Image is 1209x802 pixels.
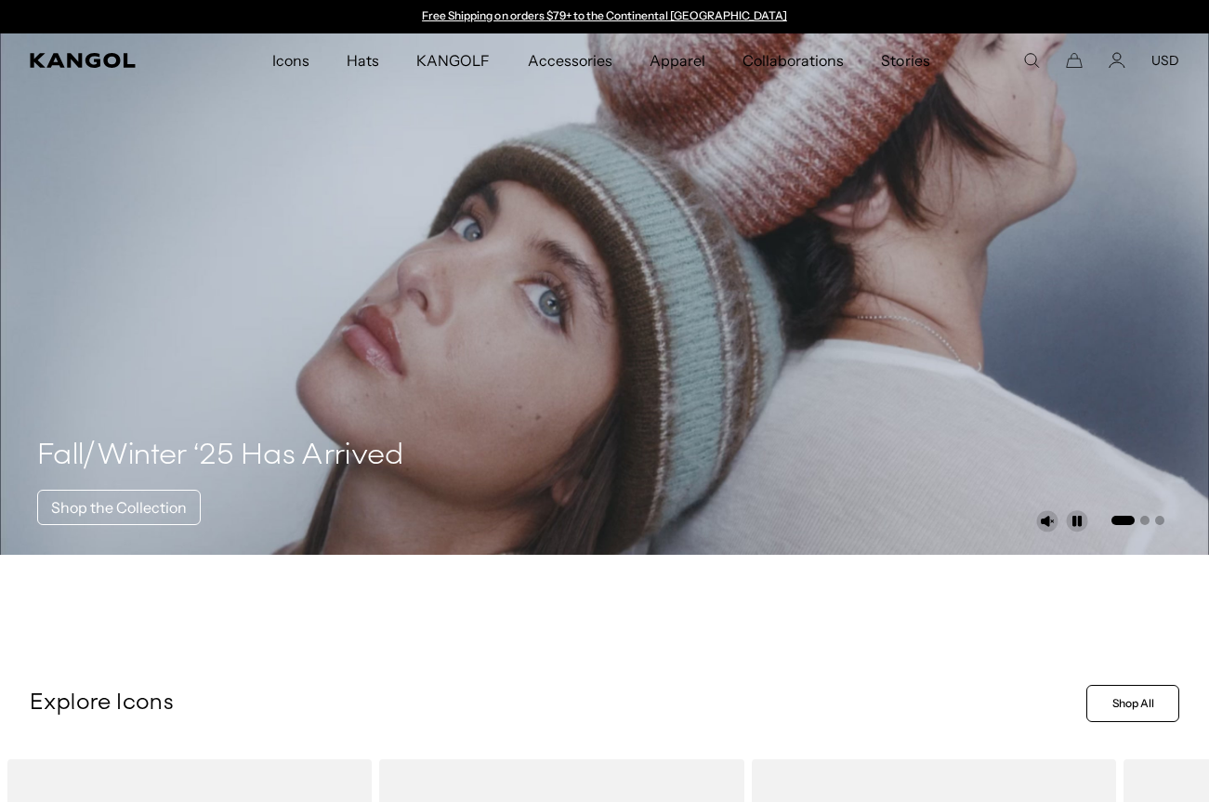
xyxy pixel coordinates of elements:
a: Apparel [631,33,724,87]
summary: Search here [1023,52,1040,69]
span: Collaborations [742,33,844,87]
button: Pause [1066,510,1088,532]
span: Stories [881,33,929,87]
a: Shop the Collection [37,490,201,525]
span: Hats [347,33,379,87]
a: Stories [862,33,948,87]
a: Collaborations [724,33,862,87]
a: Free Shipping on orders $79+ to the Continental [GEOGRAPHIC_DATA] [422,8,787,22]
button: Go to slide 1 [1111,516,1135,525]
button: Go to slide 3 [1155,516,1164,525]
span: KANGOLF [416,33,490,87]
a: Account [1109,52,1125,69]
div: 1 of 2 [414,9,796,24]
button: USD [1151,52,1179,69]
slideshow-component: Announcement bar [414,9,796,24]
a: Icons [254,33,328,87]
h4: Fall/Winter ‘25 Has Arrived [37,438,404,475]
p: Explore Icons [30,690,1079,717]
span: Icons [272,33,309,87]
div: Announcement [414,9,796,24]
button: Go to slide 2 [1140,516,1150,525]
ul: Select a slide to show [1110,512,1164,527]
button: Cart [1066,52,1083,69]
button: Unmute [1036,510,1058,532]
a: Hats [328,33,398,87]
span: Accessories [528,33,612,87]
a: Kangol [30,53,179,68]
a: Shop All [1086,685,1179,722]
span: Apparel [650,33,705,87]
a: Accessories [509,33,631,87]
a: KANGOLF [398,33,508,87]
